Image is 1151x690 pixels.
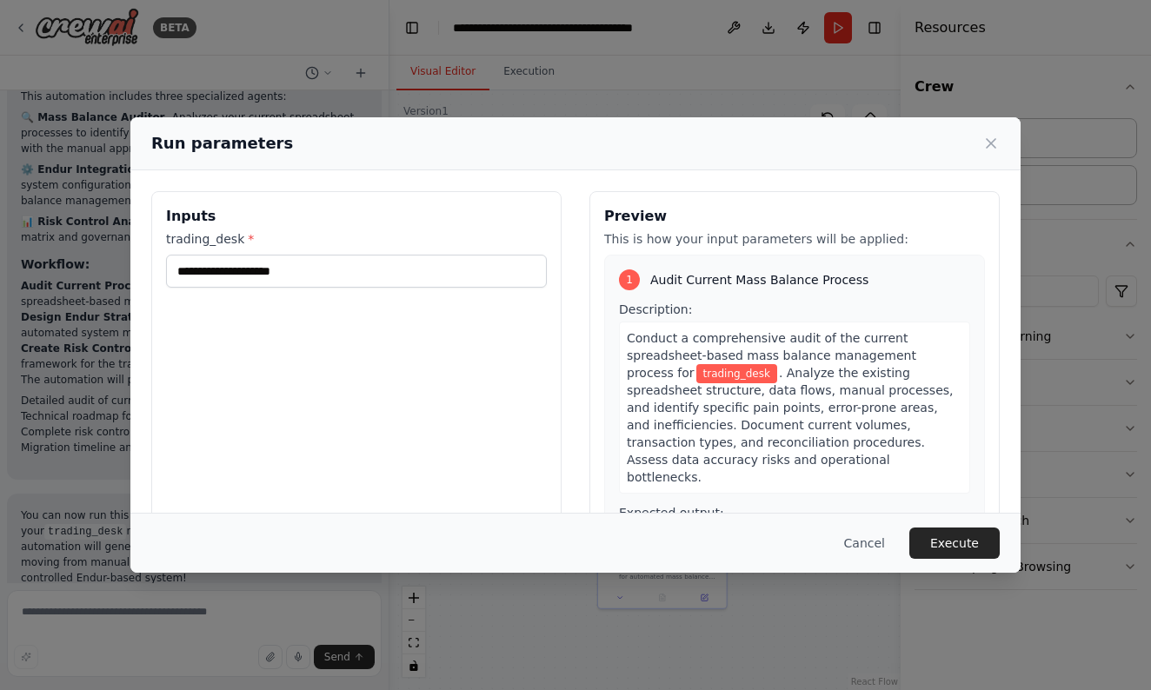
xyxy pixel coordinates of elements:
h3: Preview [604,206,985,227]
span: Audit Current Mass Balance Process [650,271,868,289]
h3: Inputs [166,206,547,227]
span: Conduct a comprehensive audit of the current spreadsheet-based mass balance management process for [627,331,916,380]
button: Cancel [830,527,899,559]
span: Variable: trading_desk [696,364,777,383]
h2: Run parameters [151,131,293,156]
label: trading_desk [166,230,547,248]
span: Expected output: [619,506,724,520]
span: . Analyze the existing spreadsheet structure, data flows, manual processes, and identify specific... [627,366,954,484]
div: 1 [619,269,640,290]
span: Description: [619,302,692,316]
p: This is how your input parameters will be applied: [604,230,985,248]
button: Execute [909,527,1000,559]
